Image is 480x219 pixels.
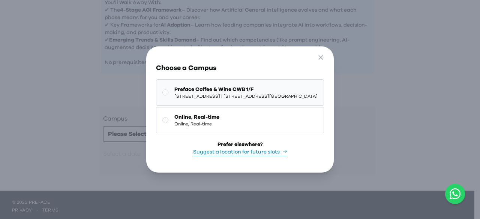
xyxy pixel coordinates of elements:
button: Online, Real-timeOnline, Real-time [156,107,324,133]
button: Suggest a location for future slots [193,148,287,156]
div: Prefer elsewhere? [217,141,263,148]
button: Preface Coffee & Wine CWB 1/F[STREET_ADDRESS] | [STREET_ADDRESS][GEOGRAPHIC_DATA] [156,79,324,106]
span: Preface Coffee & Wine CWB 1/F [174,86,318,93]
span: [STREET_ADDRESS] | [STREET_ADDRESS][GEOGRAPHIC_DATA] [174,93,318,99]
span: Online, Real-time [174,121,219,127]
span: Online, Real-time [174,113,219,121]
h3: Choose a Campus [156,63,324,73]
